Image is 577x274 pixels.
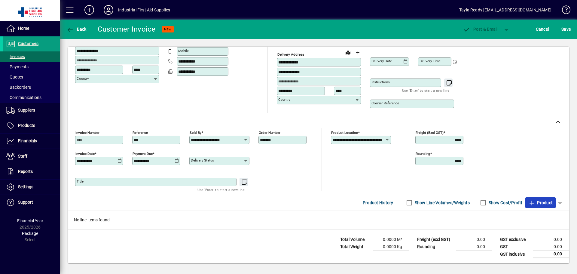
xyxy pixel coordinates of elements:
[420,59,441,63] mat-label: Delivery time
[18,26,29,31] span: Home
[6,75,23,79] span: Quotes
[18,169,33,174] span: Reports
[533,243,569,251] td: 0.00
[80,5,99,15] button: Add
[456,243,492,251] td: 0.00
[561,24,571,34] span: ave
[487,200,522,206] label: Show Cost/Profit
[416,152,430,156] mat-label: Rounding
[259,131,280,135] mat-label: Order number
[402,87,449,94] mat-hint: Use 'Enter' to start a new line
[197,186,245,193] mat-hint: Use 'Enter' to start a new line
[22,231,38,236] span: Package
[18,108,35,112] span: Suppliers
[497,236,533,243] td: GST exclusive
[560,24,572,35] button: Save
[18,123,35,128] span: Products
[60,24,93,35] app-page-header-button: Back
[460,24,501,35] button: Post & Email
[3,149,60,164] a: Staff
[473,27,476,32] span: P
[133,152,153,156] mat-label: Payment due
[190,131,201,135] mat-label: Sold by
[363,198,393,208] span: Product History
[373,243,409,251] td: 0.0000 Kg
[98,24,156,34] div: Customer Invoice
[66,27,87,32] span: Back
[118,5,170,15] div: Industrial First Aid Supplies
[18,200,33,205] span: Support
[3,82,60,92] a: Backorders
[17,218,43,223] span: Financial Year
[3,195,60,210] a: Support
[18,41,38,46] span: Customers
[6,85,31,90] span: Backorders
[3,92,60,103] a: Communications
[533,236,569,243] td: 0.00
[191,158,214,162] mat-label: Delivery status
[6,54,25,59] span: Invoices
[371,101,399,105] mat-label: Courier Reference
[3,51,60,62] a: Invoices
[331,131,358,135] mat-label: Product location
[18,184,33,189] span: Settings
[3,103,60,118] a: Suppliers
[3,72,60,82] a: Quotes
[6,95,41,100] span: Communications
[75,131,99,135] mat-label: Invoice number
[360,197,396,208] button: Product History
[373,236,409,243] td: 0.0000 M³
[3,21,60,36] a: Home
[99,5,118,15] button: Profile
[75,152,95,156] mat-label: Invoice date
[353,48,362,57] button: Choose address
[533,251,569,258] td: 0.00
[371,80,390,84] mat-label: Instructions
[414,236,456,243] td: Freight (excl GST)
[337,236,373,243] td: Total Volume
[77,179,84,183] mat-label: Title
[337,243,373,251] td: Total Weight
[18,138,37,143] span: Financials
[6,64,29,69] span: Payments
[164,27,172,31] span: NEW
[459,5,551,15] div: Tayla Ready [EMAIL_ADDRESS][DOMAIN_NAME]
[3,118,60,133] a: Products
[525,197,556,208] button: Product
[3,164,60,179] a: Reports
[528,198,553,208] span: Product
[414,200,470,206] label: Show Line Volumes/Weights
[416,131,444,135] mat-label: Freight (excl GST)
[3,180,60,195] a: Settings
[557,1,569,21] a: Knowledge Base
[77,76,89,81] mat-label: Country
[65,24,88,35] button: Back
[497,251,533,258] td: GST inclusive
[68,211,569,229] div: No line items found
[414,243,456,251] td: Rounding
[343,48,353,57] a: View on map
[133,131,148,135] mat-label: Reference
[178,49,189,53] mat-label: Mobile
[497,243,533,251] td: GST
[18,154,27,159] span: Staff
[456,236,492,243] td: 0.00
[534,24,551,35] button: Cancel
[561,27,564,32] span: S
[463,27,498,32] span: ost & Email
[3,134,60,149] a: Financials
[536,24,549,34] span: Cancel
[371,59,392,63] mat-label: Delivery date
[3,62,60,72] a: Payments
[278,97,290,102] mat-label: Country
